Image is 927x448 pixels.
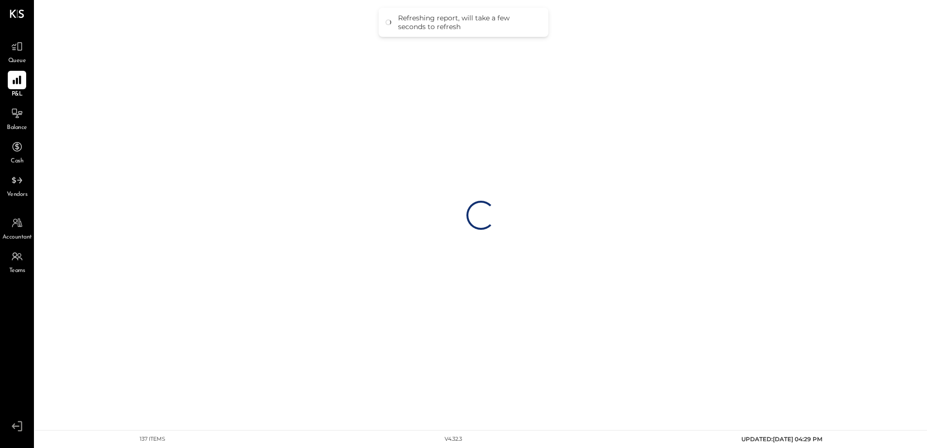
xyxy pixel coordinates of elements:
div: v 4.32.3 [445,435,462,443]
span: Balance [7,124,27,132]
span: Cash [11,157,23,166]
span: UPDATED: [DATE] 04:29 PM [741,435,822,443]
div: 137 items [140,435,165,443]
a: Vendors [0,171,33,199]
div: Refreshing report, will take a few seconds to refresh [398,14,539,31]
a: Teams [0,247,33,275]
a: P&L [0,71,33,99]
a: Queue [0,37,33,65]
span: Teams [9,267,25,275]
a: Accountant [0,214,33,242]
a: Balance [0,104,33,132]
span: Vendors [7,191,28,199]
span: Queue [8,57,26,65]
span: P&L [12,90,23,99]
span: Accountant [2,233,32,242]
a: Cash [0,138,33,166]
